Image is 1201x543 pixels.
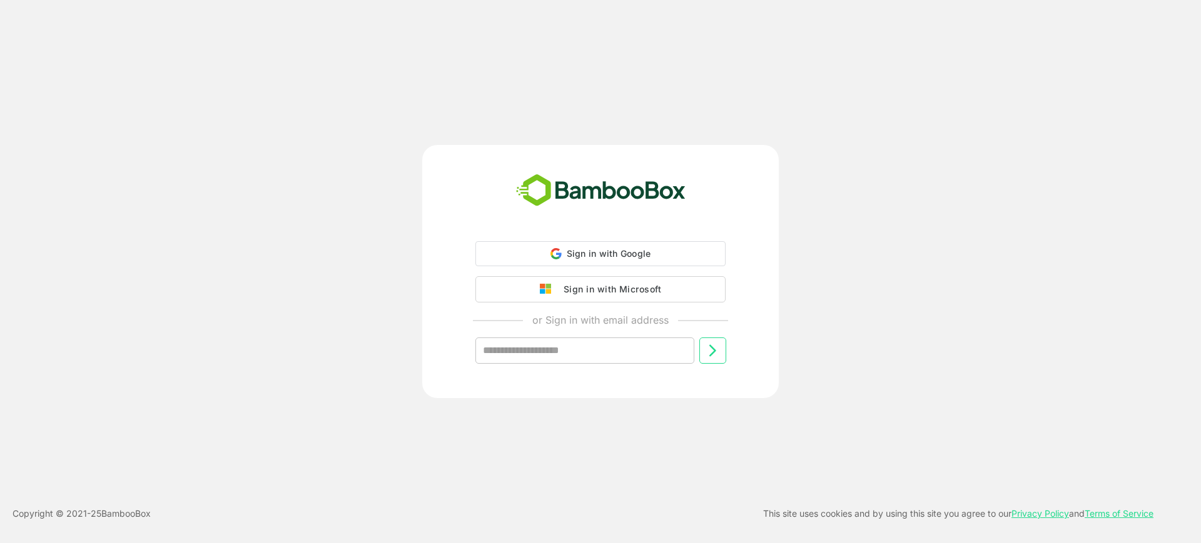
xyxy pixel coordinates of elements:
img: google [540,284,557,295]
div: Sign in with Google [475,241,726,266]
div: Sign in with Microsoft [557,281,661,297]
button: Sign in with Microsoft [475,276,726,302]
p: This site uses cookies and by using this site you agree to our and [763,506,1153,521]
p: or Sign in with email address [532,312,669,327]
a: Terms of Service [1085,508,1153,519]
span: Sign in with Google [567,248,651,259]
p: Copyright © 2021- 25 BambooBox [13,506,151,521]
a: Privacy Policy [1011,508,1069,519]
img: bamboobox [509,170,692,211]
